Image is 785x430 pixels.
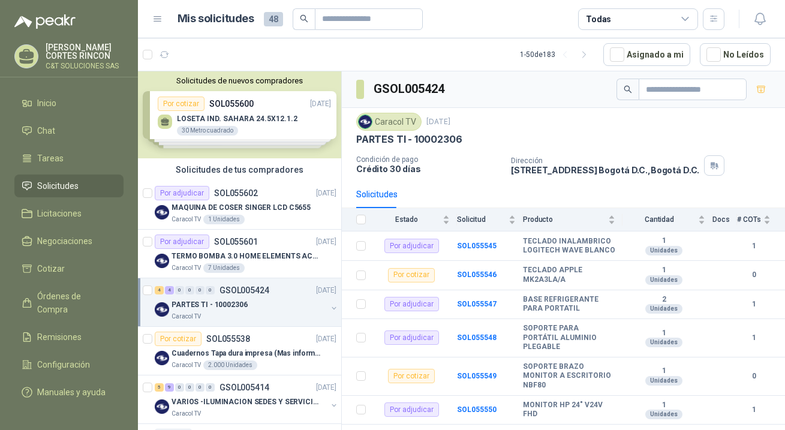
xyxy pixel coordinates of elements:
[356,188,398,201] div: Solicitudes
[457,242,497,250] a: SOL055545
[645,246,682,255] div: Unidades
[622,208,712,231] th: Cantidad
[373,215,440,224] span: Estado
[138,71,341,158] div: Solicitudes de nuevos compradoresPor cotizarSOL055600[DATE] LOSETA IND. SAHARA 24.5X12.1.230 Metr...
[384,330,439,345] div: Por adjudicar
[300,14,308,23] span: search
[37,358,90,371] span: Configuración
[155,254,169,268] img: Company Logo
[316,333,336,345] p: [DATE]
[172,263,201,273] p: Caracol TV
[622,401,705,410] b: 1
[316,188,336,199] p: [DATE]
[172,215,201,224] p: Caracol TV
[185,286,194,294] div: 0
[37,330,82,344] span: Remisiones
[645,304,682,314] div: Unidades
[457,333,497,342] a: SOL055548
[737,215,761,224] span: # COTs
[206,335,250,343] p: SOL055538
[388,268,435,282] div: Por cotizar
[37,234,92,248] span: Negociaciones
[523,215,606,224] span: Producto
[172,409,201,419] p: Caracol TV
[356,164,501,174] p: Crédito 30 días
[523,295,615,314] b: BASE REFRIGERANTE PARA PORTATIL
[737,208,785,231] th: # COTs
[520,45,594,64] div: 1 - 50 de 183
[622,215,696,224] span: Cantidad
[624,85,632,94] span: search
[14,14,76,29] img: Logo peakr
[196,383,204,392] div: 0
[155,234,209,249] div: Por adjudicar
[457,405,497,414] b: SOL055550
[737,332,771,344] b: 1
[14,230,124,252] a: Negociaciones
[14,119,124,142] a: Chat
[737,371,771,382] b: 0
[138,230,341,278] a: Por adjudicarSOL055601[DATE] Company LogoTERMO BOMBA 3.0 HOME ELEMENTS ACERO INOXCaracol TV7 Unid...
[511,165,699,175] p: [STREET_ADDRESS] Bogotá D.C. , Bogotá D.C.
[46,43,124,60] p: [PERSON_NAME] CORTES RINCON
[165,383,174,392] div: 9
[384,297,439,311] div: Por adjudicar
[14,381,124,404] a: Manuales y ayuda
[384,402,439,417] div: Por adjudicar
[426,116,450,128] p: [DATE]
[196,286,204,294] div: 0
[172,396,321,408] p: VARIOS -ILUMINACION SEDES Y SERVICIOS
[316,285,336,296] p: [DATE]
[219,383,269,392] p: GSOL005414
[14,257,124,280] a: Cotizar
[356,133,462,146] p: PARTES TI - 10002306
[457,215,506,224] span: Solicitud
[737,269,771,281] b: 0
[37,207,82,220] span: Licitaciones
[712,208,737,231] th: Docs
[155,205,169,219] img: Company Logo
[14,353,124,376] a: Configuración
[155,380,339,419] a: 5 9 0 0 0 0 GSOL005414[DATE] Company LogoVARIOS -ILUMINACION SEDES Y SERVICIOSCaracol TV
[172,202,311,214] p: MAQUINA DE COSER SINGER LCD C5655
[523,208,622,231] th: Producto
[37,386,106,399] span: Manuales y ayuda
[264,12,283,26] span: 48
[645,376,682,386] div: Unidades
[457,270,497,279] a: SOL055546
[37,290,112,316] span: Órdenes de Compra
[622,266,705,275] b: 1
[203,263,245,273] div: 7 Unidades
[214,189,258,197] p: SOL055602
[206,286,215,294] div: 0
[737,299,771,310] b: 1
[388,369,435,383] div: Por cotizar
[373,208,457,231] th: Estado
[523,266,615,284] b: TECLADO APPLE MK2A3LA/A
[155,283,339,321] a: 4 4 0 0 0 0 GSOL005424[DATE] Company LogoPARTES TI - 10002306Caracol TV
[219,286,269,294] p: GSOL005424
[457,372,497,380] a: SOL055549
[37,124,55,137] span: Chat
[203,360,257,370] div: 2.000 Unidades
[356,113,422,131] div: Caracol TV
[457,300,497,308] a: SOL055547
[206,383,215,392] div: 0
[457,208,523,231] th: Solicitud
[586,13,611,26] div: Todas
[37,152,64,165] span: Tareas
[172,251,321,262] p: TERMO BOMBA 3.0 HOME ELEMENTS ACERO INOX
[155,186,209,200] div: Por adjudicar
[14,92,124,115] a: Inicio
[155,332,201,346] div: Por cotizar
[511,157,699,165] p: Dirección
[138,158,341,181] div: Solicitudes de tus compradores
[14,202,124,225] a: Licitaciones
[359,115,372,128] img: Company Logo
[523,362,615,390] b: SOPORTE BRAZO MONITOR A ESCRITORIO NBF80
[356,155,501,164] p: Condición de pago
[175,383,184,392] div: 0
